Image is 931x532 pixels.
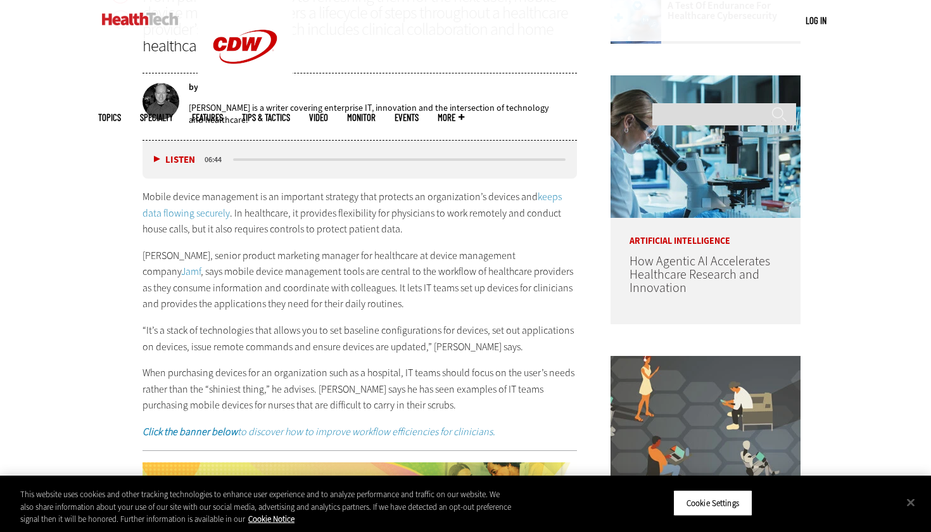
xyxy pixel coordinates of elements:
[611,75,801,218] img: scientist looks through microscope in lab
[142,322,577,355] p: “It’s a stack of technologies that allows you to set baseline configurations for devices, set out...
[242,113,290,122] a: Tips & Tactics
[309,113,328,122] a: Video
[347,113,376,122] a: MonITor
[181,265,201,278] a: Jamf
[142,365,577,414] p: When purchasing devices for an organization such as a hospital, IT teams should focus on the user...
[142,248,577,312] p: [PERSON_NAME], senior product marketing manager for healthcare at device management company , say...
[248,514,294,524] a: More information about your privacy
[192,113,223,122] a: Features
[142,425,237,438] strong: Click the banner below
[673,490,752,516] button: Cookie Settings
[154,155,195,165] button: Listen
[142,141,577,179] div: media player
[142,425,495,438] a: Click the banner belowto discover how to improve workflow efficiencies for clinicians.
[142,425,495,438] em: to discover how to improve workflow efficiencies for clinicians.
[611,356,801,498] img: Group of humans and robots accessing a network
[142,190,562,220] a: keeps data flowing securely
[102,13,179,25] img: Home
[142,189,577,237] p: Mobile device management is an important strategy that protects an organization’s devices and . I...
[203,154,231,165] div: duration
[198,84,293,97] a: CDW
[806,14,826,27] div: User menu
[611,218,801,246] p: Artificial Intelligence
[630,253,770,296] a: How Agentic AI Accelerates Healthcare Research and Innovation
[806,15,826,26] a: Log in
[395,113,419,122] a: Events
[438,113,464,122] span: More
[98,113,121,122] span: Topics
[140,113,173,122] span: Specialty
[897,488,925,516] button: Close
[20,488,512,526] div: This website uses cookies and other tracking technologies to enhance user experience and to analy...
